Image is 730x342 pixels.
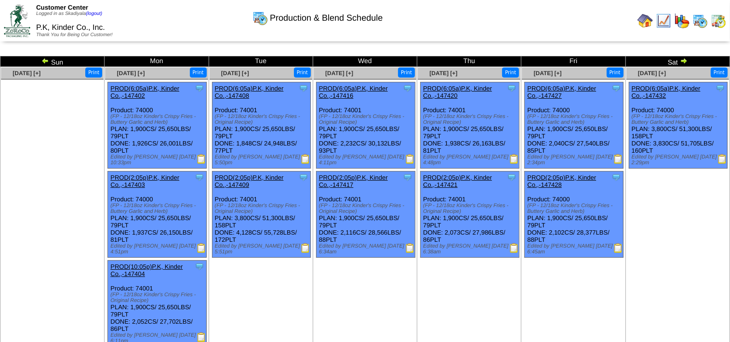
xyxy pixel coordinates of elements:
[110,203,206,214] div: (FP - 12/18oz Kinder's Crispy Fries - Buttery Garlic and Herb)
[13,70,40,77] a: [DATE] [+]
[711,13,726,28] img: calendarinout.gif
[423,85,492,99] a: PROD(6:05a)P.K, Kinder Co.,-147420
[521,56,625,67] td: Fri
[507,83,517,93] img: Tooltip
[527,243,623,255] div: Edited by [PERSON_NAME] [DATE] 6:45am
[212,82,311,169] div: Product: 74001 PLAN: 1,900CS / 25,650LBS / 79PLT DONE: 1,848CS / 24,948LBS / 77PLT
[117,70,145,77] a: [DATE] [+]
[195,262,204,271] img: Tooltip
[215,174,284,188] a: PROD(2:05p)P.K, Kinder Co.,-147409
[421,171,519,258] div: Product: 74001 PLAN: 1,900CS / 25,650LBS / 79PLT DONE: 2,073CS / 27,986LBS / 86PLT
[212,171,311,258] div: Product: 74001 PLAN: 3,800CS / 51,300LBS / 158PLT DONE: 4,128CS / 55,728LBS / 172PLT
[110,154,206,166] div: Edited by [PERSON_NAME] [DATE] 10:33pm
[680,57,688,65] img: arrowright.gif
[110,174,179,188] a: PROD(2:05p)P.K, Kinder Co.,-147403
[613,243,623,253] img: Production Report
[36,4,88,11] span: Customer Center
[527,174,596,188] a: PROD(2:05p)P.K, Kinder Co.,-147428
[632,154,728,166] div: Edited by [PERSON_NAME] [DATE] 2:29pm
[625,56,730,67] td: Sat
[197,332,206,342] img: Production Report
[527,85,596,99] a: PROD(6:05a)P.K, Kinder Co.,-147427
[316,82,415,169] div: Product: 74001 PLAN: 1,900CS / 25,650LBS / 79PLT DONE: 2,232CS / 30,132LBS / 93PLT
[421,82,519,169] div: Product: 74001 PLAN: 1,900CS / 25,650LBS / 79PLT DONE: 1,938CS / 26,163LBS / 81PLT
[613,154,623,164] img: Production Report
[319,243,415,255] div: Edited by [PERSON_NAME] [DATE] 6:34am
[319,203,415,214] div: (FP - 12/18oz Kinder's Crispy Fries - Original Recipe)
[692,13,708,28] img: calendarprod.gif
[190,67,207,78] button: Print
[403,83,412,93] img: Tooltip
[270,13,383,23] span: Production & Blend Schedule
[319,85,388,99] a: PROD(6:05a)P.K, Kinder Co.,-147416
[301,154,310,164] img: Production Report
[215,243,311,255] div: Edited by [PERSON_NAME] [DATE] 5:51pm
[110,292,206,303] div: (FP - 12/18oz Kinder's Crispy Fries - Original Recipe)
[215,85,284,99] a: PROD(6:05a)P.K, Kinder Co.,-147408
[527,114,623,125] div: (FP - 12/18oz Kinder's Crispy Fries - Buttery Garlic and Herb)
[197,154,206,164] img: Production Report
[632,114,728,125] div: (FP - 12/18oz Kinder's Crispy Fries - Buttery Garlic and Herb)
[534,70,562,77] a: [DATE] [+]
[717,154,727,164] img: Production Report
[215,154,311,166] div: Edited by [PERSON_NAME] [DATE] 5:50pm
[325,70,353,77] a: [DATE] [+]
[319,174,388,188] a: PROD(2:05p)P.K, Kinder Co.,-147417
[502,67,519,78] button: Print
[423,203,519,214] div: (FP - 12/18oz Kinder's Crispy Fries - Original Recipe)
[108,82,207,169] div: Product: 74000 PLAN: 1,900CS / 25,650LBS / 79PLT DONE: 1,926CS / 26,001LBS / 80PLT
[36,32,113,38] span: Thank You for Being Our Customer!
[656,13,671,28] img: line_graph.gif
[36,11,102,16] span: Logged in as Skadiyala
[85,67,102,78] button: Print
[221,70,249,77] a: [DATE] [+]
[294,67,311,78] button: Print
[209,56,313,67] td: Tue
[316,171,415,258] div: Product: 74001 PLAN: 1,900CS / 25,650LBS / 79PLT DONE: 2,116CS / 28,566LBS / 88PLT
[195,172,204,182] img: Tooltip
[507,172,517,182] img: Tooltip
[105,56,209,67] td: Mon
[403,172,412,182] img: Tooltip
[86,11,102,16] a: (logout)
[525,171,624,258] div: Product: 74000 PLAN: 1,900CS / 25,650LBS / 79PLT DONE: 2,102CS / 28,377LBS / 88PLT
[527,203,623,214] div: (FP - 12/18oz Kinder's Crispy Fries - Buttery Garlic and Herb)
[638,70,666,77] a: [DATE] [+]
[611,83,621,93] img: Tooltip
[197,243,206,253] img: Production Report
[215,203,311,214] div: (FP - 12/18oz Kinder's Crispy Fries - Original Recipe)
[319,114,415,125] div: (FP - 12/18oz Kinder's Crispy Fries - Original Recipe)
[509,154,519,164] img: Production Report
[405,243,415,253] img: Production Report
[41,57,49,65] img: arrowleft.gif
[195,83,204,93] img: Tooltip
[299,83,308,93] img: Tooltip
[110,114,206,125] div: (FP - 12/18oz Kinder's Crispy Fries - Buttery Garlic and Herb)
[674,13,690,28] img: graph.gif
[313,56,417,67] td: Wed
[423,174,492,188] a: PROD(2:05p)P.K, Kinder Co.,-147421
[632,85,701,99] a: PROD(6:05a)P.K, Kinder Co.,-147432
[525,82,624,169] div: Product: 74000 PLAN: 1,900CS / 25,650LBS / 79PLT DONE: 2,040CS / 27,540LBS / 85PLT
[299,172,308,182] img: Tooltip
[405,154,415,164] img: Production Report
[108,171,207,258] div: Product: 74000 PLAN: 1,900CS / 25,650LBS / 79PLT DONE: 1,937CS / 26,150LBS / 81PLT
[429,70,457,77] a: [DATE] [+]
[423,114,519,125] div: (FP - 12/18oz Kinder's Crispy Fries - Original Recipe)
[4,4,30,37] img: ZoRoCo_Logo(Green%26Foil)%20jpg.webp
[716,83,725,93] img: Tooltip
[301,243,310,253] img: Production Report
[417,56,521,67] td: Thu
[711,67,728,78] button: Print
[319,154,415,166] div: Edited by [PERSON_NAME] [DATE] 4:11pm
[509,243,519,253] img: Production Report
[423,154,519,166] div: Edited by [PERSON_NAME] [DATE] 4:48pm
[637,13,653,28] img: home.gif
[252,10,268,26] img: calendarprod.gif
